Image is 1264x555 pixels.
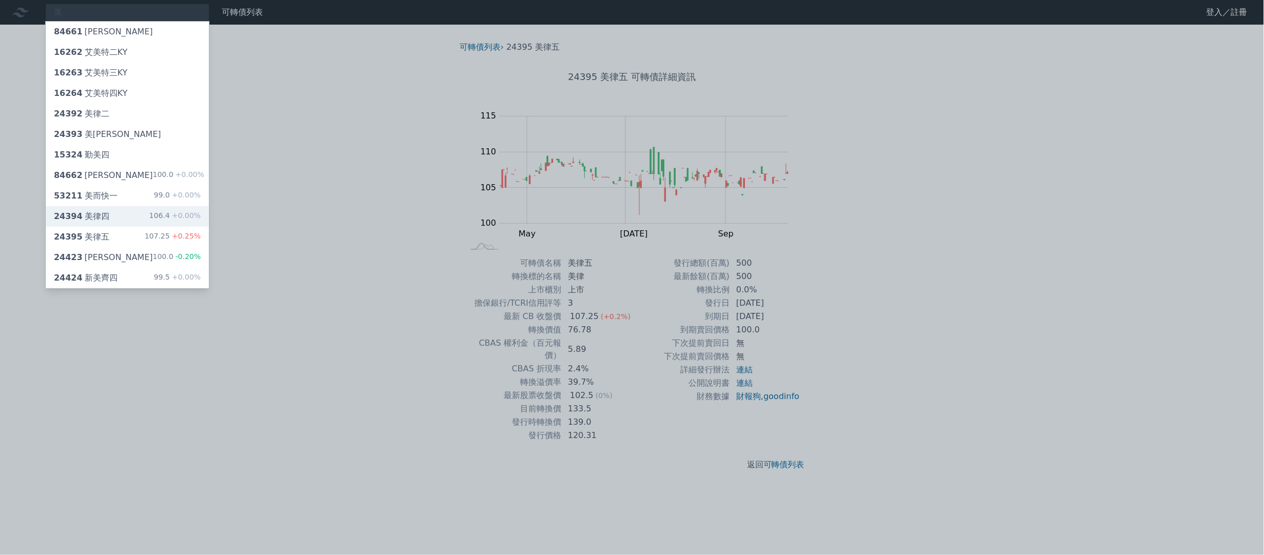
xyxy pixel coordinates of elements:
[54,129,83,139] span: 24393
[54,170,83,180] span: 84662
[54,210,109,223] div: 美律四
[54,272,118,284] div: 新美齊四
[153,169,204,182] div: 100.0
[54,108,109,120] div: 美律二
[154,190,201,202] div: 99.0
[154,272,201,284] div: 99.5
[174,252,201,261] span: -0.20%
[54,251,153,264] div: [PERSON_NAME]
[46,268,209,288] a: 24424新美齊四 99.5+0.00%
[54,231,109,243] div: 美律五
[54,150,83,160] span: 15324
[54,109,83,118] span: 24392
[54,67,127,79] div: 艾美特三KY
[54,26,153,38] div: [PERSON_NAME]
[54,190,118,202] div: 美而快一
[46,145,209,165] a: 15324勤美四
[54,232,83,242] span: 24395
[54,273,83,283] span: 24424
[145,231,201,243] div: 107.25
[54,149,109,161] div: 勤美四
[46,227,209,247] a: 24395美律五 107.25+0.25%
[46,124,209,145] a: 24393美[PERSON_NAME]
[170,191,201,199] span: +0.00%
[54,252,83,262] span: 24423
[153,251,201,264] div: 100.0
[46,186,209,206] a: 53211美而快一 99.0+0.00%
[46,42,209,63] a: 16262艾美特二KY
[54,128,161,141] div: 美[PERSON_NAME]
[54,47,83,57] span: 16262
[46,63,209,83] a: 16263艾美特三KY
[54,27,83,36] span: 84661
[46,83,209,104] a: 16264艾美特四KY
[170,232,201,240] span: +0.25%
[46,206,209,227] a: 24394美律四 106.4+0.00%
[54,46,127,58] div: 艾美特二KY
[149,210,201,223] div: 106.4
[170,273,201,281] span: +0.00%
[170,211,201,220] span: +0.00%
[46,104,209,124] a: 24392美律二
[54,169,153,182] div: [PERSON_NAME]
[54,191,83,201] span: 53211
[54,211,83,221] span: 24394
[46,22,209,42] a: 84661[PERSON_NAME]
[174,170,204,179] span: +0.00%
[46,165,209,186] a: 84662[PERSON_NAME] 100.0+0.00%
[46,247,209,268] a: 24423[PERSON_NAME] 100.0-0.20%
[54,68,83,77] span: 16263
[54,87,127,100] div: 艾美特四KY
[54,88,83,98] span: 16264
